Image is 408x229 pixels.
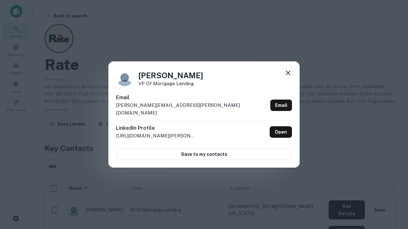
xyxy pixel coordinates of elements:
button: Save to my contacts [116,149,292,160]
h4: [PERSON_NAME] [138,70,203,81]
p: [PERSON_NAME][EMAIL_ADDRESS][PERSON_NAME][DOMAIN_NAME] [116,101,268,116]
img: 9c8pery4andzj6ohjkjp54ma2 [116,69,133,86]
h6: LinkedIn Profile [116,124,196,132]
p: VP of Mortgage Lending [138,81,203,86]
a: Open [270,126,292,138]
iframe: Chat Widget [376,178,408,209]
h6: Email [116,94,268,101]
p: [URL][DOMAIN_NAME][PERSON_NAME] [116,132,196,140]
a: Email [270,100,292,111]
